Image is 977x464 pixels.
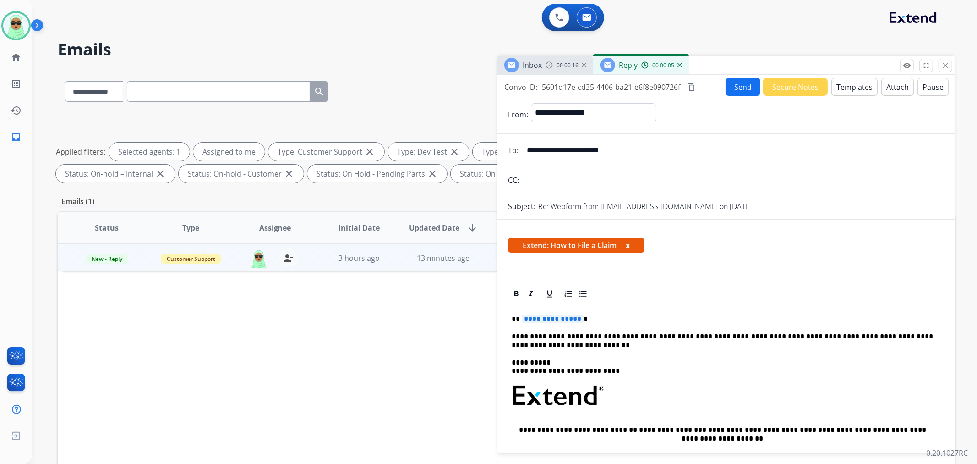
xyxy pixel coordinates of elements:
mat-icon: person_remove [283,253,294,264]
p: CC: [508,175,519,186]
div: Bold [509,287,523,301]
div: Status: On-hold – Internal [56,165,175,183]
div: Assigned to me [193,143,265,161]
h2: Emails [58,40,955,59]
p: Applied filters: [56,146,105,157]
p: 0.20.1027RC [926,447,968,458]
button: x [626,240,630,251]
span: Type [182,222,199,233]
span: 13 minutes ago [417,253,470,263]
span: 00:00:16 [557,62,579,69]
button: Secure Notes [763,78,828,96]
span: Inbox [523,60,542,70]
mat-icon: close [364,146,375,157]
span: Assignee [259,222,291,233]
p: To: [508,145,519,156]
span: Customer Support [161,254,221,264]
span: Extend: How to File a Claim [508,238,644,253]
mat-icon: content_copy [687,83,695,91]
div: Type: Dev Test [388,143,469,161]
img: agent-avatar [250,249,268,268]
div: Bullet List [576,287,590,301]
button: Send [726,78,760,96]
p: Emails (1) [58,196,98,207]
mat-icon: close [155,168,166,179]
mat-icon: close [284,168,295,179]
span: Reply [619,60,638,70]
div: Type: Customer Support [268,143,384,161]
mat-icon: close [449,146,460,157]
mat-icon: list_alt [11,78,22,89]
mat-icon: history [11,105,22,116]
div: Type: Reguard CS [473,143,564,161]
mat-icon: home [11,52,22,63]
p: Re: Webform from [EMAIL_ADDRESS][DOMAIN_NAME] on [DATE] [538,201,752,212]
img: avatar [3,13,29,39]
div: Status: On Hold - Pending Parts [307,165,447,183]
div: Underline [543,287,557,301]
p: Convo ID: [504,82,537,93]
div: Selected agents: 1 [109,143,190,161]
p: From: [508,109,528,120]
mat-icon: fullscreen [922,61,930,70]
button: Templates [831,78,878,96]
mat-icon: search [314,86,325,97]
div: Status: On-hold - Customer [179,165,304,183]
span: Status [95,222,119,233]
span: 3 hours ago [338,253,380,263]
div: Status: On Hold - Servicers [451,165,573,183]
mat-icon: inbox [11,132,22,143]
p: Subject: [508,201,535,212]
mat-icon: arrow_downward [467,222,478,233]
span: 5601d17e-cd35-4406-ba21-e6f8e090726f [542,82,680,92]
div: Ordered List [562,287,575,301]
span: Updated Date [409,222,459,233]
mat-icon: close [941,61,950,70]
div: Italic [524,287,538,301]
span: 00:00:05 [652,62,674,69]
button: Attach [881,78,914,96]
span: Initial Date [338,222,380,233]
mat-icon: remove_red_eye [903,61,911,70]
mat-icon: close [427,168,438,179]
span: New - Reply [86,254,128,264]
button: Pause [917,78,949,96]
